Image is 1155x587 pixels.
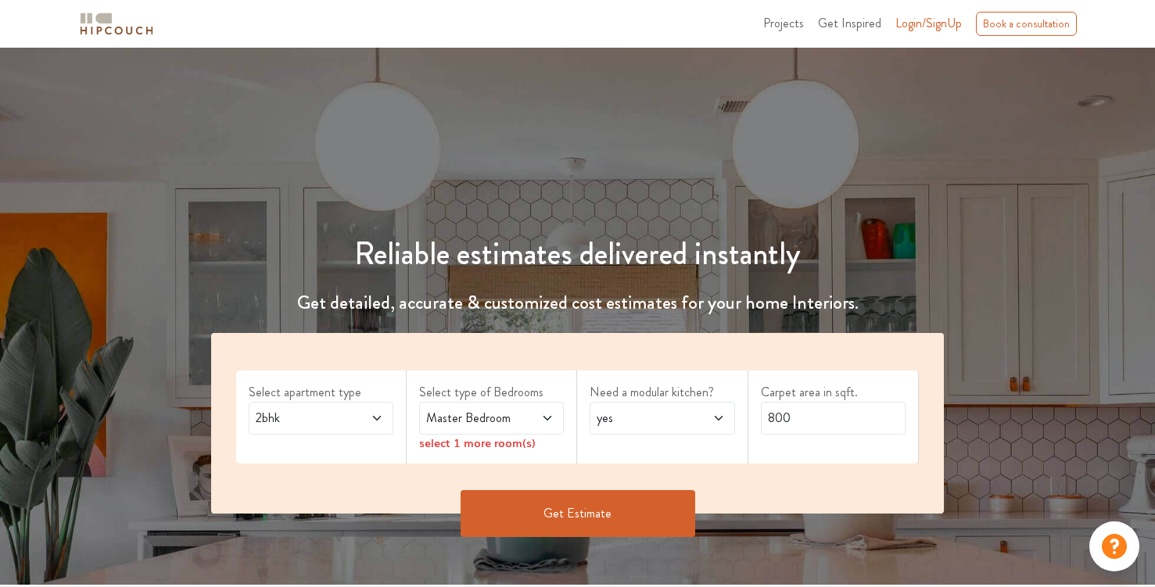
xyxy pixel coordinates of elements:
span: Login/SignUp [895,14,962,32]
label: Carpet area in sqft. [761,383,906,402]
span: 2bhk [253,409,350,428]
img: logo-horizontal.svg [77,10,156,38]
span: Master Bedroom [423,409,521,428]
input: Enter area sqft [761,402,906,435]
label: Select type of Bedrooms [419,383,564,402]
label: Select apartment type [249,383,393,402]
span: Projects [763,14,804,32]
h1: Reliable estimates delivered instantly [202,235,953,273]
span: logo-horizontal.svg [77,6,156,41]
label: Need a modular kitchen? [590,383,734,402]
span: yes [594,409,691,428]
button: Get Estimate [461,490,695,537]
span: Get Inspired [818,14,881,32]
div: Book a consultation [976,12,1077,36]
div: select 1 more room(s) [419,435,564,451]
h4: Get detailed, accurate & customized cost estimates for your home Interiors. [202,292,953,314]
